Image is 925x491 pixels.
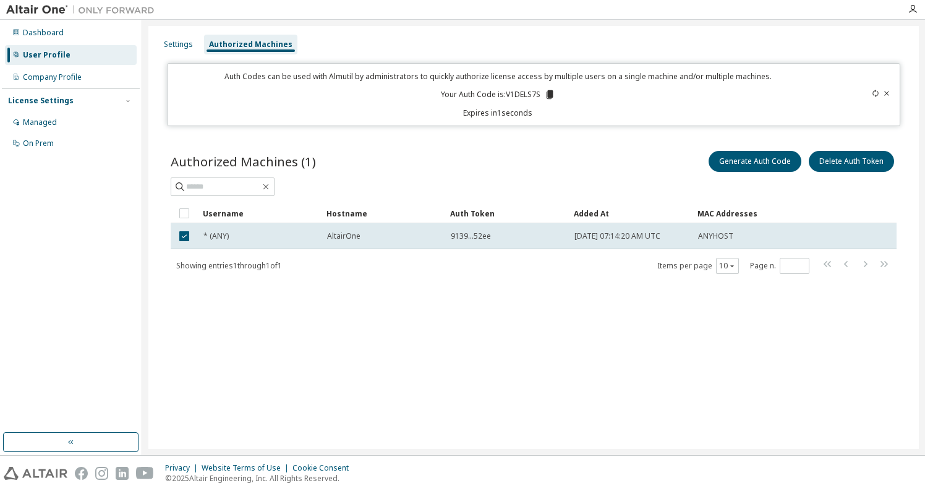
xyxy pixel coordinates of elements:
[698,231,733,241] span: ANYHOST
[95,467,108,480] img: instagram.svg
[23,72,82,82] div: Company Profile
[657,258,739,274] span: Items per page
[574,203,688,223] div: Added At
[23,139,54,148] div: On Prem
[75,467,88,480] img: facebook.svg
[327,231,360,241] span: AltairOne
[165,463,202,473] div: Privacy
[23,50,70,60] div: User Profile
[8,96,74,106] div: License Settings
[203,231,229,241] span: * (ANY)
[175,71,820,82] p: Auth Codes can be used with Almutil by administrators to quickly authorize license access by mult...
[209,40,292,49] div: Authorized Machines
[750,258,809,274] span: Page n.
[116,467,129,480] img: linkedin.svg
[203,203,317,223] div: Username
[441,89,555,100] p: Your Auth Code is: V1DELS7S
[23,117,57,127] div: Managed
[292,463,356,473] div: Cookie Consent
[164,40,193,49] div: Settings
[719,261,736,271] button: 10
[4,467,67,480] img: altair_logo.svg
[176,260,282,271] span: Showing entries 1 through 1 of 1
[202,463,292,473] div: Website Terms of Use
[450,203,564,223] div: Auth Token
[326,203,440,223] div: Hostname
[574,231,660,241] span: [DATE] 07:14:20 AM UTC
[809,151,894,172] button: Delete Auth Token
[136,467,154,480] img: youtube.svg
[165,473,356,484] p: © 2025 Altair Engineering, Inc. All Rights Reserved.
[451,231,491,241] span: 9139...52ee
[709,151,801,172] button: Generate Auth Code
[6,4,161,16] img: Altair One
[23,28,64,38] div: Dashboard
[697,203,767,223] div: MAC Addresses
[175,108,820,118] p: Expires in 1 seconds
[171,153,316,170] span: Authorized Machines (1)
